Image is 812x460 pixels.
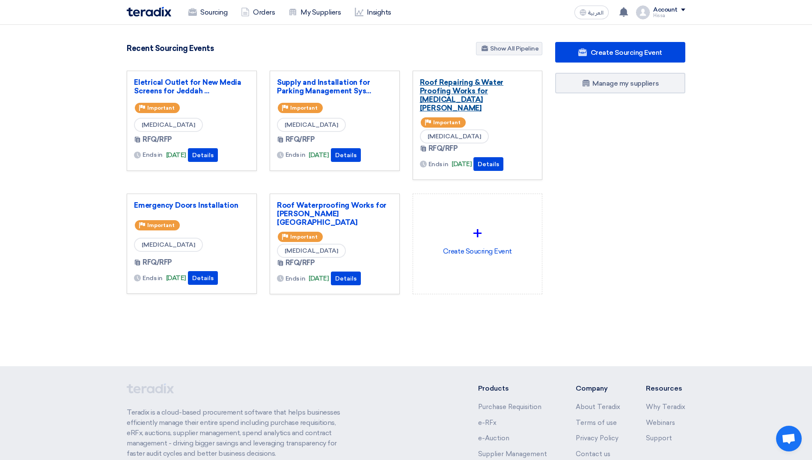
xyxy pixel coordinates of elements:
[576,419,617,427] a: Terms of use
[574,6,609,19] button: العربية
[277,201,393,227] a: Roof Waterproofing Works for [PERSON_NAME][GEOGRAPHIC_DATA]
[290,105,318,111] span: Important
[166,150,186,160] span: [DATE]
[143,134,172,145] span: RFQ/RFP
[420,201,535,276] div: Create Soucring Event
[591,48,662,57] span: Create Sourcing Event
[286,274,306,283] span: Ends in
[653,13,685,18] div: Hissa
[478,403,541,411] a: Purchase Requisition
[282,3,348,22] a: My Suppliers
[646,383,685,394] li: Resources
[420,221,535,246] div: +
[588,10,604,16] span: العربية
[576,383,620,394] li: Company
[286,150,306,159] span: Ends in
[286,134,315,145] span: RFQ/RFP
[134,238,203,252] span: [MEDICAL_DATA]
[776,426,802,451] a: Open chat
[478,419,497,427] a: e-RFx
[147,222,175,228] span: Important
[478,434,509,442] a: e-Auction
[127,44,214,53] h4: Recent Sourcing Events
[646,419,675,427] a: Webinars
[420,129,489,143] span: [MEDICAL_DATA]
[576,403,620,411] a: About Teradix
[134,201,250,209] a: Emergency Doors Installation
[290,234,318,240] span: Important
[277,78,393,95] a: Supply and Installation for Parking Management Sys...
[309,150,329,160] span: [DATE]
[331,272,361,285] button: Details
[143,274,163,283] span: Ends in
[309,274,329,284] span: [DATE]
[348,3,398,22] a: Insights
[188,148,218,162] button: Details
[555,73,685,93] a: Manage my suppliers
[478,450,547,458] a: Supplier Management
[473,157,503,171] button: Details
[234,3,282,22] a: Orders
[331,148,361,162] button: Details
[576,434,619,442] a: Privacy Policy
[127,407,350,459] p: Teradix is a cloud-based procurement software that helps businesses efficiently manage their enti...
[277,244,346,258] span: [MEDICAL_DATA]
[420,78,535,112] a: Roof Repairing & Water Proofing Works for [MEDICAL_DATA][PERSON_NAME]
[646,434,672,442] a: Support
[286,258,315,268] span: RFQ/RFP
[277,118,346,132] span: [MEDICAL_DATA]
[147,105,175,111] span: Important
[188,271,218,285] button: Details
[653,6,678,14] div: Account
[476,42,542,55] a: Show All Pipeline
[134,118,203,132] span: [MEDICAL_DATA]
[181,3,234,22] a: Sourcing
[166,273,186,283] span: [DATE]
[143,257,172,268] span: RFQ/RFP
[143,150,163,159] span: Ends in
[478,383,550,394] li: Products
[646,403,685,411] a: Why Teradix
[576,450,610,458] a: Contact us
[433,119,461,125] span: Important
[127,7,171,17] img: Teradix logo
[428,143,458,154] span: RFQ/RFP
[428,160,449,169] span: Ends in
[636,6,650,19] img: profile_test.png
[452,159,472,169] span: [DATE]
[134,78,250,95] a: Eletrical Outlet for New Media Screens for Jeddah ...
